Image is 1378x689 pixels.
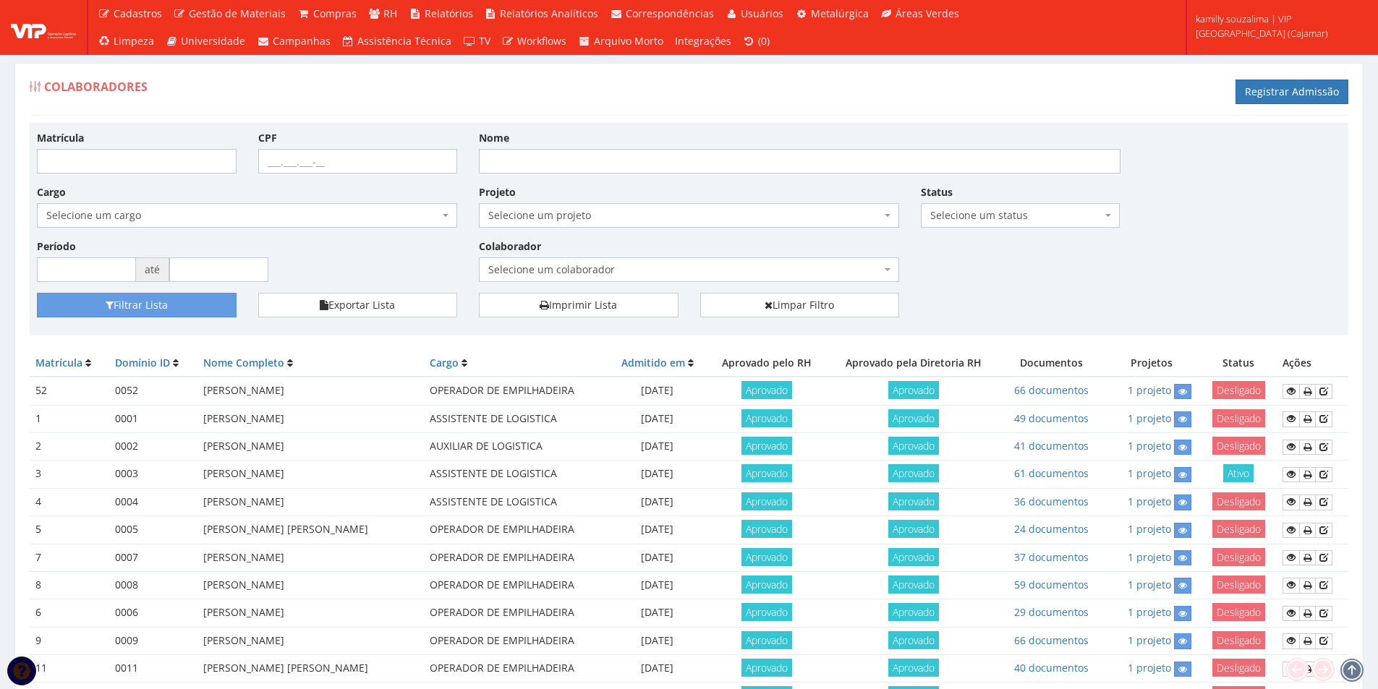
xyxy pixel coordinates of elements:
[888,464,939,482] span: Aprovado
[488,262,881,277] span: Selecione um colaborador
[1128,550,1171,564] a: 1 projeto
[1128,495,1171,508] a: 1 projeto
[888,575,939,594] span: Aprovado
[30,655,109,682] td: 11
[741,381,792,399] span: Aprovado
[1000,350,1102,377] th: Documentos
[479,239,541,254] label: Colaborador
[1128,466,1171,480] a: 1 projeto
[888,520,939,538] span: Aprovado
[109,488,198,515] td: 0004
[479,203,899,228] span: Selecione um projeto
[888,381,939,399] span: Aprovado
[626,7,714,20] span: Correspondências
[197,599,423,627] td: [PERSON_NAME]
[424,599,608,627] td: OPERADOR DE EMPILHADEIRA
[258,293,458,317] button: Exportar Lista
[741,464,792,482] span: Aprovado
[424,377,608,405] td: OPERADOR DE EMPILHADEIRA
[608,599,707,627] td: [DATE]
[11,17,76,38] img: logo
[424,433,608,461] td: AUXILIAR DE LOGISTICA
[517,34,566,48] span: Workflows
[1014,495,1089,508] a: 36 documentos
[496,27,573,55] a: Workflows
[336,27,458,55] a: Assistência Técnica
[197,433,423,461] td: [PERSON_NAME]
[30,405,109,432] td: 1
[608,405,707,432] td: [DATE]
[741,409,792,427] span: Aprovado
[1128,411,1171,425] a: 1 projeto
[114,7,162,20] span: Cadastros
[1201,350,1277,377] th: Status
[1014,522,1089,536] a: 24 documentos
[1102,350,1201,377] th: Projetos
[30,461,109,488] td: 3
[500,7,598,20] span: Relatórios Analíticos
[197,377,423,405] td: [PERSON_NAME]
[888,548,939,566] span: Aprovado
[594,34,663,48] span: Arquivo Morto
[1212,575,1265,594] span: Desligado
[109,627,198,654] td: 0009
[251,27,336,55] a: Campanhas
[1277,350,1348,377] th: Ações
[1014,466,1089,480] a: 61 documentos
[888,659,939,677] span: Aprovado
[608,655,707,682] td: [DATE]
[313,7,357,20] span: Compras
[197,516,423,544] td: [PERSON_NAME] [PERSON_NAME]
[1212,659,1265,677] span: Desligado
[109,655,198,682] td: 0011
[896,7,959,20] span: Áreas Verdes
[197,461,423,488] td: [PERSON_NAME]
[197,544,423,571] td: [PERSON_NAME]
[888,631,939,649] span: Aprovado
[608,461,707,488] td: [DATE]
[189,7,286,20] span: Gestão de Materiais
[479,293,679,317] a: Imprimir Lista
[109,405,198,432] td: 0001
[1128,633,1171,647] a: 1 projeto
[424,405,608,432] td: ASSISTENTE DE LOGISTICA
[109,571,198,599] td: 0008
[109,377,198,405] td: 0052
[1128,439,1171,453] a: 1 projeto
[921,203,1120,228] span: Selecione um status
[46,208,439,223] span: Selecione um cargo
[424,488,608,515] td: ASSISTENTE DE LOGISTICA
[109,599,198,627] td: 0006
[888,492,939,510] span: Aprovado
[608,627,707,654] td: [DATE]
[741,548,792,566] span: Aprovado
[741,575,792,594] span: Aprovado
[1014,661,1089,675] a: 40 documentos
[197,627,423,654] td: [PERSON_NAME]
[160,27,252,55] a: Universidade
[115,356,170,369] a: Domínio ID
[430,356,459,369] a: Cargo
[1212,492,1265,510] span: Desligado
[37,131,84,145] label: Matrícula
[424,461,608,488] td: ASSISTENTE DE LOGISTICA
[457,27,496,55] a: TV
[888,437,939,455] span: Aprovado
[479,34,490,48] span: TV
[1212,520,1265,538] span: Desligado
[92,27,160,55] a: Limpeza
[1014,550,1089,564] a: 37 documentos
[197,571,423,599] td: [PERSON_NAME]
[383,7,397,20] span: RH
[109,516,198,544] td: 0005
[273,34,331,48] span: Campanhas
[700,293,900,317] a: Limpar Filtro
[888,603,939,621] span: Aprovado
[197,488,423,515] td: [PERSON_NAME]
[608,516,707,544] td: [DATE]
[357,34,451,48] span: Assistência Técnica
[1212,409,1265,427] span: Desligado
[741,659,792,677] span: Aprovado
[488,208,881,223] span: Selecione um projeto
[741,7,783,20] span: Usuários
